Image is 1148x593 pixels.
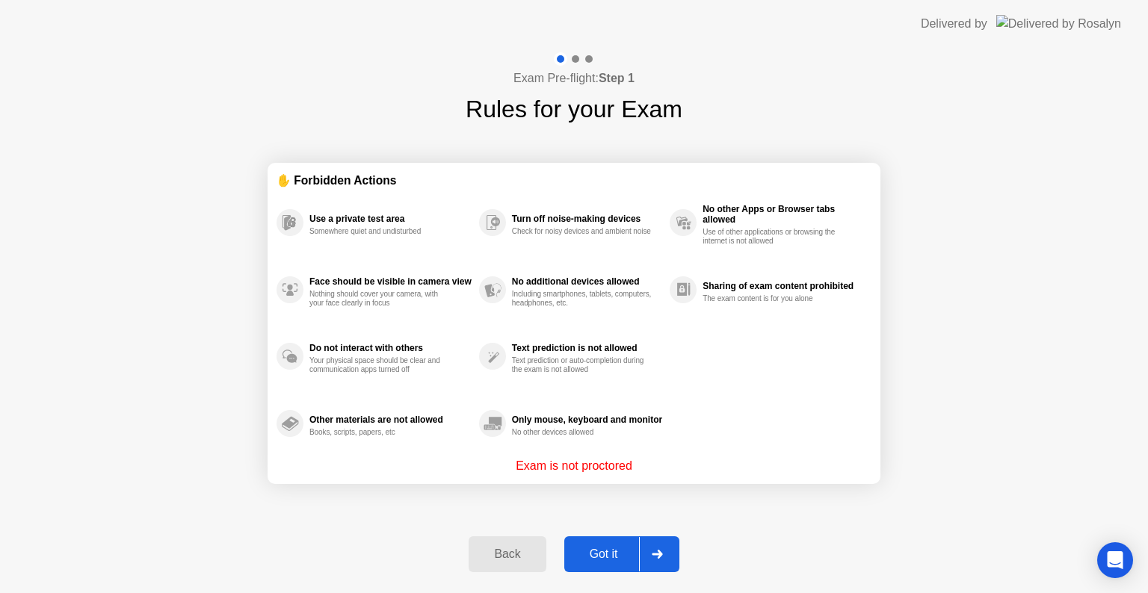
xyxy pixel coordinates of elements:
div: Use of other applications or browsing the internet is not allowed [703,228,844,246]
div: No other Apps or Browser tabs allowed [703,204,864,225]
div: Your physical space should be clear and communication apps turned off [309,356,451,374]
div: Back [473,547,541,561]
div: No other devices allowed [512,428,653,437]
div: Delivered by [921,15,987,33]
div: Text prediction or auto-completion during the exam is not allowed [512,356,653,374]
div: Nothing should cover your camera, with your face clearly in focus [309,290,451,308]
div: Books, scripts, papers, etc [309,428,451,437]
h4: Exam Pre-flight: [513,69,635,87]
div: Check for noisy devices and ambient noise [512,227,653,236]
div: Other materials are not allowed [309,415,472,425]
button: Got it [564,536,679,572]
p: Exam is not proctored [516,457,632,475]
div: Only mouse, keyboard and monitor [512,415,662,425]
img: Delivered by Rosalyn [996,15,1121,32]
div: Open Intercom Messenger [1097,542,1133,578]
div: Face should be visible in camera view [309,276,472,287]
div: The exam content is for you alone [703,294,844,303]
div: ✋ Forbidden Actions [277,172,871,189]
div: No additional devices allowed [512,276,662,287]
div: Use a private test area [309,214,472,224]
h1: Rules for your Exam [466,91,682,127]
div: Including smartphones, tablets, computers, headphones, etc. [512,290,653,308]
div: Got it [569,547,639,561]
div: Somewhere quiet and undisturbed [309,227,451,236]
div: Turn off noise-making devices [512,214,662,224]
b: Step 1 [599,72,635,84]
div: Sharing of exam content prohibited [703,281,864,291]
div: Text prediction is not allowed [512,343,662,353]
div: Do not interact with others [309,343,472,353]
button: Back [469,536,546,572]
